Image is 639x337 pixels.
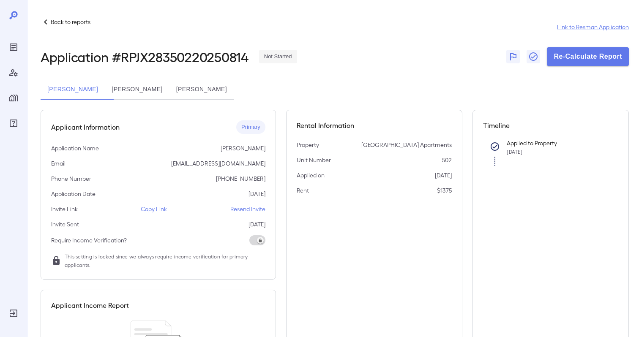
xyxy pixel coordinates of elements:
button: Flag Report [506,50,520,63]
p: Application Name [51,144,99,152]
span: [DATE] [507,149,522,155]
span: This setting is locked since we always require income verification for primary applicants. [65,252,265,269]
p: Invite Sent [51,220,79,228]
div: Log Out [7,307,20,320]
p: [EMAIL_ADDRESS][DOMAIN_NAME] [171,159,265,168]
div: Manage Users [7,66,20,79]
h5: Rental Information [297,120,452,130]
button: Re-Calculate Report [547,47,629,66]
p: Applied to Property [507,139,605,147]
p: Applied on [297,171,325,179]
span: Not Started [259,53,297,61]
p: 502 [442,156,452,164]
p: Phone Number [51,174,91,183]
p: Rent [297,186,309,195]
p: [GEOGRAPHIC_DATA] Apartments [361,141,452,149]
div: FAQ [7,117,20,130]
button: [PERSON_NAME] [169,79,234,100]
p: Email [51,159,66,168]
span: Primary [236,123,265,131]
p: Invite Link [51,205,78,213]
div: Reports [7,41,20,54]
h5: Timeline [483,120,618,130]
h5: Applicant Information [51,122,120,132]
p: [DATE] [248,190,265,198]
button: [PERSON_NAME] [105,79,169,100]
button: Close Report [527,50,540,63]
p: Resend Invite [230,205,265,213]
p: $1375 [437,186,452,195]
h5: Applicant Income Report [51,300,129,310]
p: Require Income Verification? [51,236,127,245]
div: Manage Properties [7,91,20,105]
a: Link to Resman Application [557,23,629,31]
p: Unit Number [297,156,331,164]
p: Application Date [51,190,96,198]
p: [DATE] [248,220,265,228]
p: [PHONE_NUMBER] [216,174,265,183]
p: Back to reports [51,18,90,26]
h2: Application # RPJX28350220250814 [41,49,249,64]
p: Property [297,141,319,149]
button: [PERSON_NAME] [41,79,105,100]
p: [PERSON_NAME] [221,144,265,152]
p: Copy Link [141,205,167,213]
p: [DATE] [435,171,452,179]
